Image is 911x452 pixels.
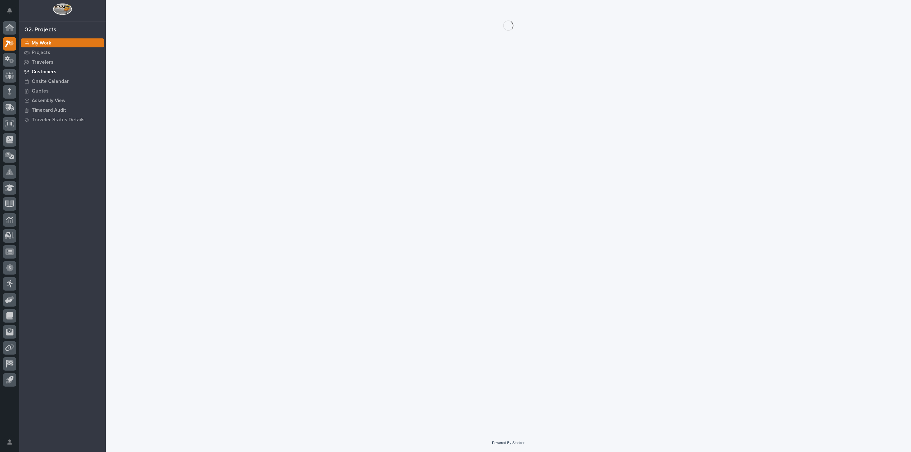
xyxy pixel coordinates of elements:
[32,98,65,104] p: Assembly View
[53,3,72,15] img: Workspace Logo
[492,441,524,445] a: Powered By Stacker
[3,4,16,17] button: Notifications
[19,48,106,57] a: Projects
[19,105,106,115] a: Timecard Audit
[24,27,56,34] div: 02. Projects
[32,60,53,65] p: Travelers
[19,67,106,77] a: Customers
[19,57,106,67] a: Travelers
[32,79,69,85] p: Onsite Calendar
[32,88,49,94] p: Quotes
[32,50,50,56] p: Projects
[19,96,106,105] a: Assembly View
[19,38,106,48] a: My Work
[32,69,56,75] p: Customers
[32,117,85,123] p: Traveler Status Details
[32,108,66,113] p: Timecard Audit
[19,86,106,96] a: Quotes
[19,77,106,86] a: Onsite Calendar
[8,8,16,18] div: Notifications
[32,40,51,46] p: My Work
[19,115,106,125] a: Traveler Status Details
